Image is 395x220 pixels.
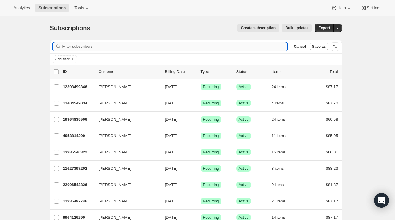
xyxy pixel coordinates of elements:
[99,182,131,188] span: [PERSON_NAME]
[239,117,249,122] span: Active
[272,215,286,220] span: 14 items
[53,55,77,63] button: Add filter
[63,149,94,155] p: 13985546322
[337,6,346,10] span: Help
[55,57,70,62] span: Add filter
[272,166,284,171] span: 8 items
[10,4,33,12] button: Analytics
[203,84,219,89] span: Recurring
[165,199,178,203] span: [DATE]
[272,84,286,89] span: 24 items
[239,150,249,155] span: Active
[203,199,219,204] span: Recurring
[203,166,219,171] span: Recurring
[326,117,338,122] span: $60.58
[38,6,66,10] span: Subscriptions
[14,6,30,10] span: Analytics
[63,115,338,124] div: 19364839506[PERSON_NAME][DATE]SuccessRecurringSuccessActive24 items$60.58
[272,132,292,140] button: 11 items
[331,42,339,51] button: Sort the results
[282,24,312,32] button: Bulk updates
[165,150,178,154] span: [DATE]
[272,182,284,187] span: 9 items
[327,4,355,12] button: Help
[95,115,156,124] button: [PERSON_NAME]
[326,215,338,220] span: $87.17
[203,117,219,122] span: Recurring
[63,132,338,140] div: 4958814290[PERSON_NAME][DATE]SuccessRecurringSuccessActive11 items$85.05
[272,199,286,204] span: 21 items
[95,196,156,206] button: [PERSON_NAME]
[165,166,178,171] span: [DATE]
[272,133,286,138] span: 11 items
[63,165,94,172] p: 11627397202
[63,182,94,188] p: 22096543826
[63,181,338,189] div: 22096543826[PERSON_NAME][DATE]SuccessRecurringSuccessActive9 items$81.87
[239,215,249,220] span: Active
[99,100,131,106] span: [PERSON_NAME]
[63,133,94,139] p: 4958814290
[236,69,267,75] p: Status
[239,101,249,106] span: Active
[99,116,131,123] span: [PERSON_NAME]
[99,149,131,155] span: [PERSON_NAME]
[326,199,338,203] span: $87.17
[95,82,156,92] button: [PERSON_NAME]
[95,180,156,190] button: [PERSON_NAME]
[50,25,90,31] span: Subscriptions
[272,115,292,124] button: 24 items
[165,69,196,75] p: Billing Date
[326,150,338,154] span: $66.01
[99,69,160,75] p: Customer
[99,165,131,172] span: [PERSON_NAME]
[326,166,338,171] span: $88.23
[310,43,328,50] button: Save as
[203,133,219,138] span: Recurring
[241,26,276,31] span: Create subscription
[272,99,291,108] button: 4 items
[272,181,291,189] button: 9 items
[285,26,308,31] span: Bulk updates
[239,166,249,171] span: Active
[95,147,156,157] button: [PERSON_NAME]
[95,131,156,141] button: [PERSON_NAME]
[237,24,279,32] button: Create subscription
[63,69,94,75] p: ID
[203,215,219,220] span: Recurring
[326,101,338,105] span: $87.70
[326,133,338,138] span: $85.05
[63,116,94,123] p: 19364839506
[203,150,219,155] span: Recurring
[99,133,131,139] span: [PERSON_NAME]
[165,101,178,105] span: [DATE]
[95,98,156,108] button: [PERSON_NAME]
[165,117,178,122] span: [DATE]
[63,198,94,204] p: 11936497746
[272,83,292,91] button: 24 items
[165,133,178,138] span: [DATE]
[99,84,131,90] span: [PERSON_NAME]
[203,101,219,106] span: Recurring
[326,182,338,187] span: $81.87
[357,4,385,12] button: Settings
[74,6,84,10] span: Tools
[239,199,249,204] span: Active
[63,83,338,91] div: 12303499346[PERSON_NAME][DATE]SuccessRecurringSuccessActive24 items$87.17
[294,44,306,49] span: Cancel
[95,164,156,173] button: [PERSON_NAME]
[239,182,249,187] span: Active
[326,84,338,89] span: $87.17
[239,133,249,138] span: Active
[272,197,292,206] button: 21 items
[272,69,303,75] div: Items
[71,4,94,12] button: Tools
[63,148,338,157] div: 13985546322[PERSON_NAME][DATE]SuccessRecurringSuccessActive15 items$66.01
[35,4,69,12] button: Subscriptions
[239,84,249,89] span: Active
[63,197,338,206] div: 11936497746[PERSON_NAME][DATE]SuccessRecurringSuccessActive21 items$87.17
[272,117,286,122] span: 24 items
[272,164,291,173] button: 8 items
[201,69,231,75] div: Type
[165,84,178,89] span: [DATE]
[165,215,178,220] span: [DATE]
